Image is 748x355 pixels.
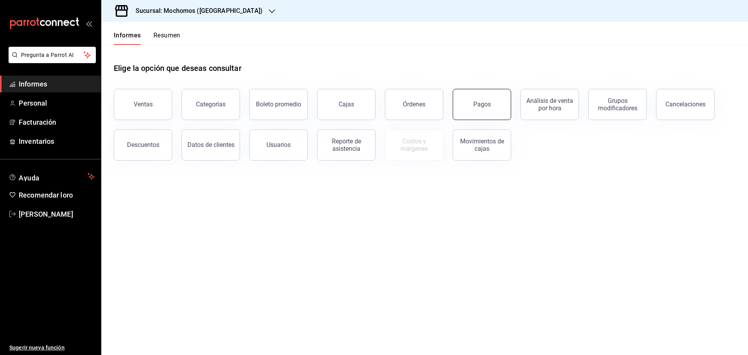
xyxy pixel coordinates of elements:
font: Inventarios [19,137,54,145]
font: [PERSON_NAME] [19,210,73,218]
font: Elige la opción que deseas consultar [114,64,242,73]
button: Reporte de asistencia [317,129,376,161]
font: Costos y márgenes [400,138,428,152]
button: Boleto promedio [249,89,308,120]
font: Resumen [153,32,180,39]
button: Contrata inventarios para ver este informe [385,129,443,161]
font: Cancelaciones [665,101,706,108]
font: Cajas [339,101,355,108]
a: Pregunta a Parrot AI [5,57,96,65]
button: Movimientos de cajas [453,129,511,161]
button: Pregunta a Parrot AI [9,47,96,63]
font: Usuarios [266,141,291,148]
font: Pregunta a Parrot AI [21,52,74,58]
button: Pagos [453,89,511,120]
button: abrir_cajón_menú [86,20,92,26]
font: Sucursal: Mochomos ([GEOGRAPHIC_DATA]) [136,7,263,14]
font: Datos de clientes [187,141,235,148]
font: Informes [19,80,47,88]
font: Sugerir nueva función [9,344,65,351]
font: Recomendar loro [19,191,73,199]
font: Informes [114,32,141,39]
font: Pagos [473,101,491,108]
button: Descuentos [114,129,172,161]
button: Grupos modificadores [588,89,647,120]
font: Movimientos de cajas [460,138,504,152]
font: Facturación [19,118,56,126]
font: Boleto promedio [256,101,301,108]
button: Cancelaciones [656,89,714,120]
font: Personal [19,99,47,107]
font: Órdenes [403,101,425,108]
font: Reporte de asistencia [332,138,361,152]
font: Ventas [134,101,153,108]
font: Categorías [196,101,226,108]
div: pestañas de navegación [114,31,180,45]
font: Grupos modificadores [598,97,637,112]
button: Datos de clientes [182,129,240,161]
button: Análisis de venta por hora [520,89,579,120]
font: Descuentos [127,141,159,148]
font: Ayuda [19,174,40,182]
a: Cajas [317,89,376,120]
button: Órdenes [385,89,443,120]
font: Análisis de venta por hora [526,97,573,112]
button: Ventas [114,89,172,120]
button: Categorías [182,89,240,120]
button: Usuarios [249,129,308,161]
